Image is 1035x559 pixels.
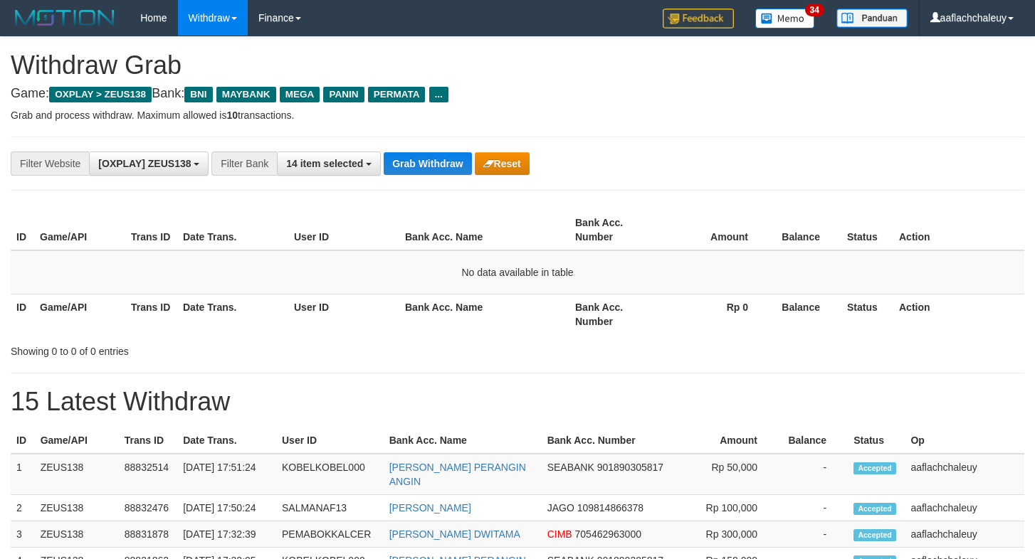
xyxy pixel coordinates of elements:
[779,454,848,495] td: -
[34,210,125,250] th: Game/API
[280,87,320,102] span: MEGA
[288,294,399,334] th: User ID
[276,454,384,495] td: KOBELKOBEL000
[384,427,542,454] th: Bank Acc. Name
[429,87,448,102] span: ...
[211,151,277,176] div: Filter Bank
[276,495,384,521] td: SALMANAF13
[276,427,384,454] th: User ID
[389,528,520,540] a: [PERSON_NAME] DWITAMA
[384,152,471,175] button: Grab Withdraw
[905,495,1024,521] td: aaflachchaleuy
[905,454,1024,495] td: aaflachchaleuy
[11,388,1024,416] h1: 15 Latest Withdraw
[475,152,530,175] button: Reset
[547,502,574,513] span: JAGO
[399,210,569,250] th: Bank Acc. Name
[11,210,34,250] th: ID
[35,454,119,495] td: ZEUS138
[779,427,848,454] th: Balance
[893,210,1024,250] th: Action
[577,502,643,513] span: Copy 109814866378 to clipboard
[905,521,1024,548] td: aaflachchaleuy
[569,210,661,250] th: Bank Acc. Number
[678,427,779,454] th: Amount
[661,294,769,334] th: Rp 0
[119,427,177,454] th: Trans ID
[905,427,1024,454] th: Op
[277,151,381,176] button: 14 item selected
[11,495,35,521] td: 2
[119,454,177,495] td: 88832514
[678,521,779,548] td: Rp 300,000
[399,294,569,334] th: Bank Acc. Name
[119,521,177,548] td: 88831878
[35,495,119,521] td: ZEUS138
[49,87,152,102] span: OXPLAY > ZEUS138
[177,454,276,495] td: [DATE] 17:51:24
[853,462,896,474] span: Accepted
[125,210,177,250] th: Trans ID
[575,528,641,540] span: Copy 705462963000 to clipboard
[848,427,905,454] th: Status
[98,158,191,169] span: [OXPLAY] ZEUS138
[11,151,89,176] div: Filter Website
[11,51,1024,80] h1: Withdraw Grab
[805,4,824,16] span: 34
[661,210,769,250] th: Amount
[11,454,35,495] td: 1
[177,521,276,548] td: [DATE] 17:32:39
[288,210,399,250] th: User ID
[769,294,841,334] th: Balance
[11,250,1024,294] td: No data available in table
[119,495,177,521] td: 88832476
[841,294,893,334] th: Status
[893,294,1024,334] th: Action
[678,454,779,495] td: Rp 50,000
[11,427,35,454] th: ID
[286,158,363,169] span: 14 item selected
[184,87,212,102] span: BNI
[177,210,288,250] th: Date Trans.
[836,9,908,28] img: panduan.png
[841,210,893,250] th: Status
[853,529,896,541] span: Accepted
[276,521,384,548] td: PEMABOKKALCER
[11,521,35,548] td: 3
[389,502,471,513] a: [PERSON_NAME]
[755,9,815,28] img: Button%20Memo.svg
[11,108,1024,122] p: Grab and process withdraw. Maximum allowed is transactions.
[177,294,288,334] th: Date Trans.
[663,9,734,28] img: Feedback.jpg
[11,87,1024,101] h4: Game: Bank:
[547,462,594,473] span: SEABANK
[769,210,841,250] th: Balance
[11,294,34,334] th: ID
[779,521,848,548] td: -
[569,294,661,334] th: Bank Acc. Number
[35,521,119,548] td: ZEUS138
[11,339,421,358] div: Showing 0 to 0 of 0 entries
[125,294,177,334] th: Trans ID
[89,151,209,176] button: [OXPLAY] ZEUS138
[34,294,125,334] th: Game/API
[323,87,364,102] span: PANIN
[177,495,276,521] td: [DATE] 17:50:24
[368,87,426,102] span: PERMATA
[853,503,896,515] span: Accepted
[597,462,663,473] span: Copy 901890305817 to clipboard
[177,427,276,454] th: Date Trans.
[389,462,526,487] a: [PERSON_NAME] PERANGIN ANGIN
[216,87,276,102] span: MAYBANK
[542,427,678,454] th: Bank Acc. Number
[678,495,779,521] td: Rp 100,000
[35,427,119,454] th: Game/API
[547,528,572,540] span: CIMB
[11,7,119,28] img: MOTION_logo.png
[226,110,238,121] strong: 10
[779,495,848,521] td: -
